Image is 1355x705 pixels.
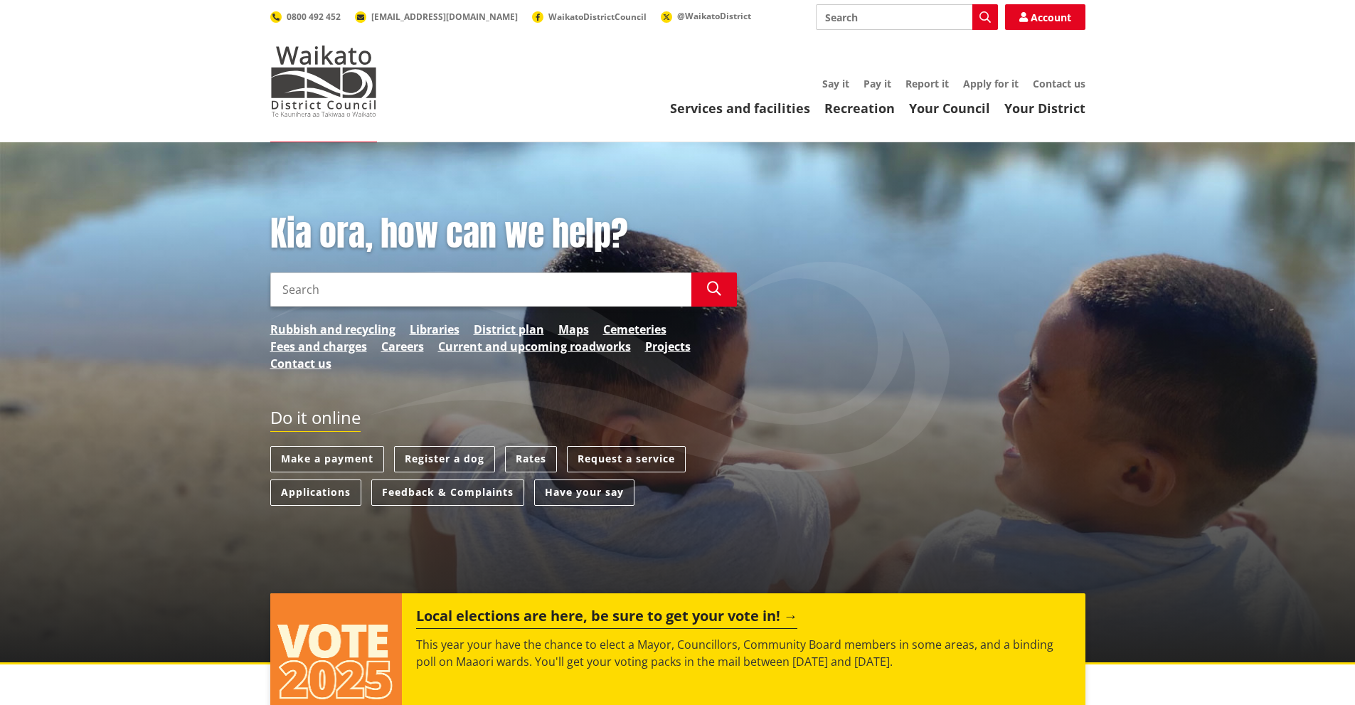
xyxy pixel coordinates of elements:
[270,213,737,255] h1: Kia ora, how can we help?
[1004,100,1085,117] a: Your District
[824,100,895,117] a: Recreation
[270,46,377,117] img: Waikato District Council - Te Kaunihera aa Takiwaa o Waikato
[505,446,557,472] a: Rates
[416,636,1070,670] p: This year your have the chance to elect a Mayor, Councillors, Community Board members in some are...
[381,338,424,355] a: Careers
[567,446,686,472] a: Request a service
[603,321,666,338] a: Cemeteries
[438,338,631,355] a: Current and upcoming roadworks
[905,77,949,90] a: Report it
[355,11,518,23] a: [EMAIL_ADDRESS][DOMAIN_NAME]
[416,608,797,629] h2: Local elections are here, be sure to get your vote in!
[548,11,647,23] span: WaikatoDistrictCouncil
[270,272,691,307] input: Search input
[270,321,395,338] a: Rubbish and recycling
[963,77,1019,90] a: Apply for it
[270,11,341,23] a: 0800 492 452
[270,355,331,372] a: Contact us
[270,446,384,472] a: Make a payment
[410,321,459,338] a: Libraries
[1005,4,1085,30] a: Account
[864,77,891,90] a: Pay it
[270,479,361,506] a: Applications
[371,11,518,23] span: [EMAIL_ADDRESS][DOMAIN_NAME]
[645,338,691,355] a: Projects
[532,11,647,23] a: WaikatoDistrictCouncil
[909,100,990,117] a: Your Council
[670,100,810,117] a: Services and facilities
[816,4,998,30] input: Search input
[287,11,341,23] span: 0800 492 452
[822,77,849,90] a: Say it
[270,338,367,355] a: Fees and charges
[677,10,751,22] span: @WaikatoDistrict
[558,321,589,338] a: Maps
[270,408,361,433] h2: Do it online
[474,321,544,338] a: District plan
[1033,77,1085,90] a: Contact us
[394,446,495,472] a: Register a dog
[534,479,634,506] a: Have your say
[371,479,524,506] a: Feedback & Complaints
[661,10,751,22] a: @WaikatoDistrict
